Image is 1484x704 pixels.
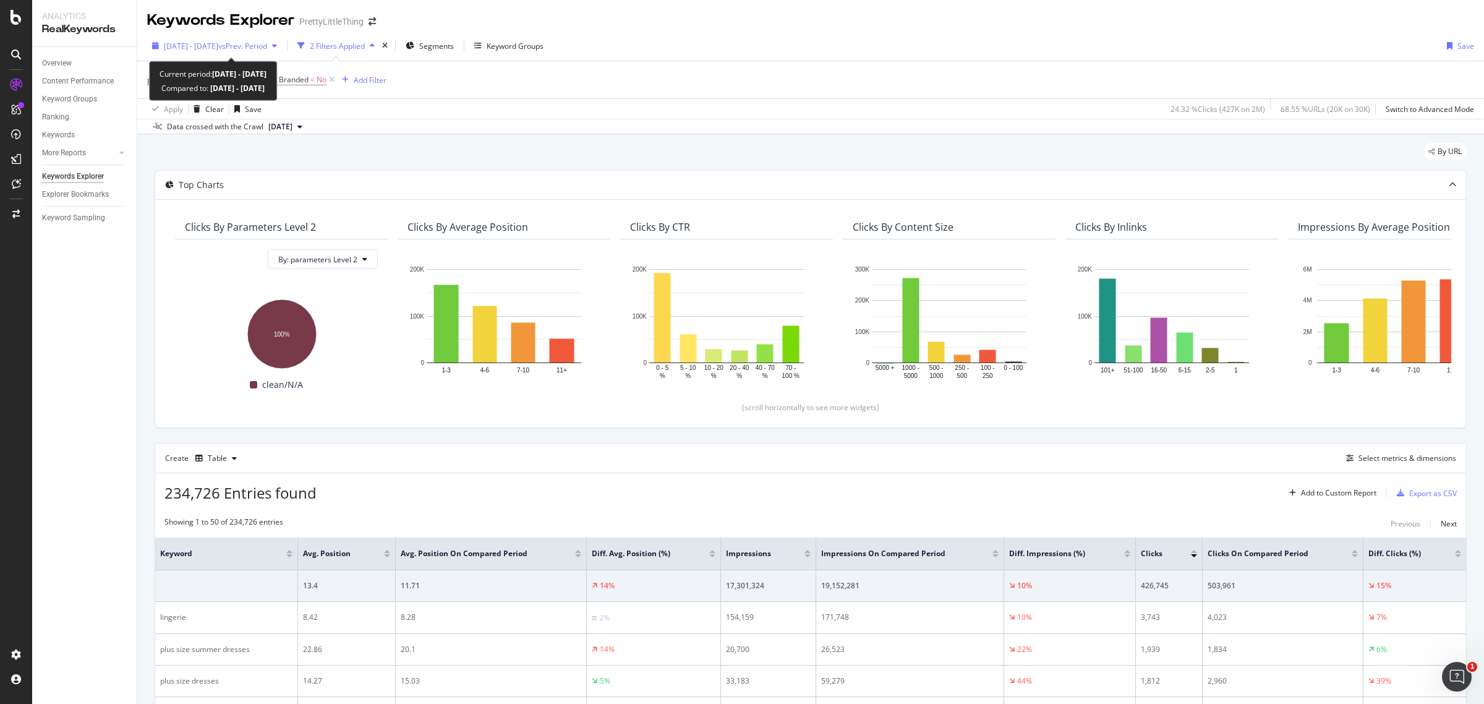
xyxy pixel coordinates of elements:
[1009,548,1105,559] span: Diff. Impressions (%)
[1358,453,1456,463] div: Select metrics & dimensions
[42,129,75,142] div: Keywords
[401,612,581,623] div: 8.28
[1141,676,1198,687] div: 1,812
[160,644,292,655] div: plus size summer dresses
[726,676,810,687] div: 33,183
[303,676,390,687] div: 14.27
[317,71,326,88] span: No
[1017,612,1032,623] div: 10%
[160,676,292,687] div: plus size dresses
[1208,676,1358,687] div: 2,960
[630,221,690,233] div: Clicks By CTR
[160,548,268,559] span: Keyword
[1017,644,1032,655] div: 22%
[1376,676,1391,687] div: 39%
[310,41,365,51] div: 2 Filters Applied
[42,111,128,124] a: Ranking
[42,212,105,225] div: Keyword Sampling
[981,365,995,372] text: 100 -
[736,372,742,379] text: %
[469,36,548,56] button: Keyword Groups
[660,372,665,379] text: %
[1017,580,1032,591] div: 10%
[1409,488,1457,499] div: Export as CSV
[164,517,283,531] div: Showing 1 to 50 of 234,726 entries
[42,188,109,201] div: Explorer Bookmarks
[957,372,967,379] text: 500
[853,221,953,233] div: Clicks By Content Size
[1284,483,1376,503] button: Add to Custom Report
[902,365,919,372] text: 1000 -
[42,147,86,160] div: More Reports
[1075,263,1268,380] svg: A chart.
[147,74,214,85] span: parameters Level 1
[1281,104,1370,114] div: 68.55 % URLs ( 20K on 30K )
[205,104,224,114] div: Clear
[303,644,390,655] div: 22.86
[929,365,944,372] text: 500 -
[42,57,72,70] div: Overview
[401,644,581,655] div: 20.1
[401,36,459,56] button: Segments
[299,15,364,28] div: PrettyLittleThing
[407,263,600,380] div: A chart.
[685,372,691,379] text: %
[212,69,267,79] b: [DATE] - [DATE]
[42,75,114,88] div: Content Performance
[1206,367,1215,374] text: 2-5
[1368,548,1436,559] span: Diff. Clicks (%)
[592,548,691,559] span: Diff. Avg. Position (%)
[1381,99,1474,119] button: Switch to Advanced Mode
[855,328,870,335] text: 100K
[1004,365,1023,372] text: 0 - 100
[1392,483,1457,503] button: Export as CSV
[1075,221,1147,233] div: Clicks By Inlinks
[1467,662,1477,672] span: 1
[1376,580,1391,591] div: 15%
[42,170,128,183] a: Keywords Explorer
[955,365,969,372] text: 250 -
[855,266,870,273] text: 300K
[1341,451,1456,466] button: Select metrics & dimensions
[1386,104,1474,114] div: Switch to Advanced Mode
[401,580,581,591] div: 11.71
[160,612,292,623] div: lingerie
[1141,644,1198,655] div: 1,939
[876,365,895,372] text: 5000 +
[160,67,267,81] div: Current period:
[656,365,668,372] text: 0 - 5
[853,263,1046,380] svg: A chart.
[303,548,365,559] span: Avg. Position
[218,41,267,51] span: vs Prev. Period
[1234,367,1238,374] text: 1
[1376,612,1387,623] div: 7%
[401,548,556,559] span: Avg. Position On Compared Period
[407,221,528,233] div: Clicks By Average Position
[480,367,490,374] text: 4-6
[633,313,647,320] text: 100K
[1141,580,1198,591] div: 426,745
[821,548,974,559] span: Impressions On Compared Period
[1407,367,1420,374] text: 7-10
[164,483,317,503] span: 234,726 Entries found
[42,212,128,225] a: Keyword Sampling
[680,365,696,372] text: 5 - 10
[441,367,451,374] text: 1-3
[1303,266,1312,273] text: 6M
[1208,612,1358,623] div: 4,023
[1457,41,1474,51] div: Save
[179,179,224,191] div: Top Charts
[630,263,823,380] svg: A chart.
[278,254,357,265] span: By: parameters Level 2
[1423,143,1467,160] div: legacy label
[866,359,869,366] text: 0
[185,293,378,371] div: A chart.
[147,10,294,31] div: Keywords Explorer
[42,147,116,160] a: More Reports
[1171,104,1265,114] div: 24.32 % Clicks ( 427K on 2M )
[161,81,265,95] div: Compared to:
[42,93,97,106] div: Keyword Groups
[726,612,810,623] div: 154,159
